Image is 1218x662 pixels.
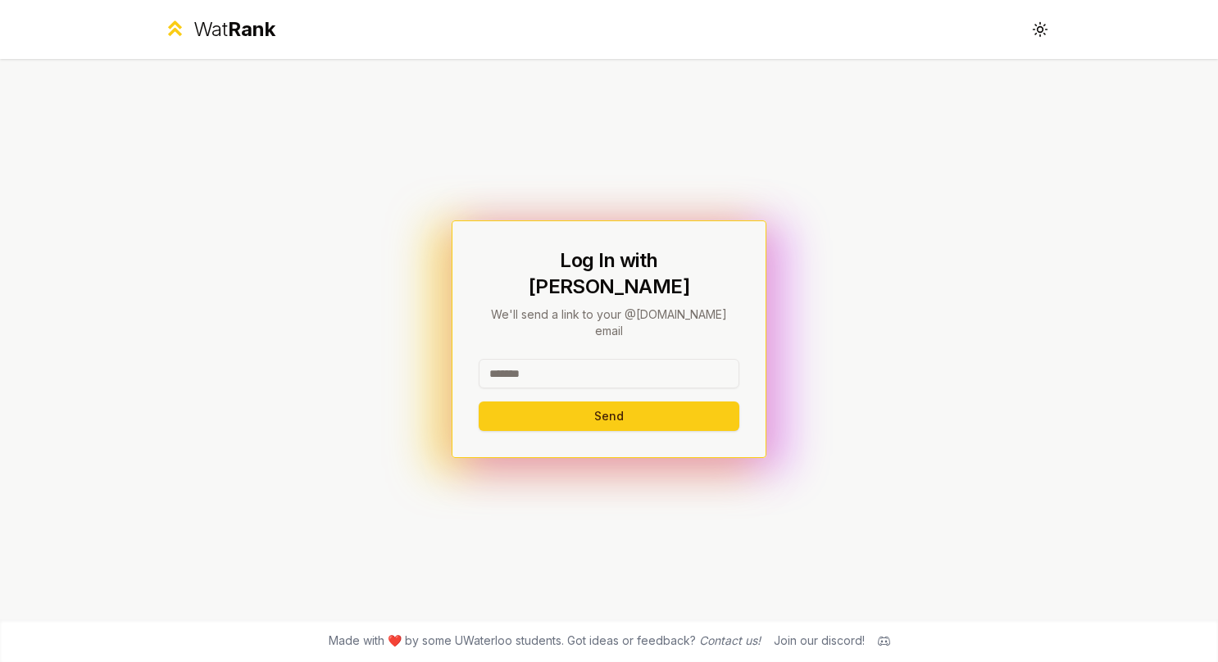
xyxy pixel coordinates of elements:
[228,17,275,41] span: Rank
[774,633,865,649] div: Join our discord!
[479,306,739,339] p: We'll send a link to your @[DOMAIN_NAME] email
[479,247,739,300] h1: Log In with [PERSON_NAME]
[163,16,275,43] a: WatRank
[479,401,739,431] button: Send
[699,633,761,647] a: Contact us!
[193,16,275,43] div: Wat
[329,633,761,649] span: Made with ❤️ by some UWaterloo students. Got ideas or feedback?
